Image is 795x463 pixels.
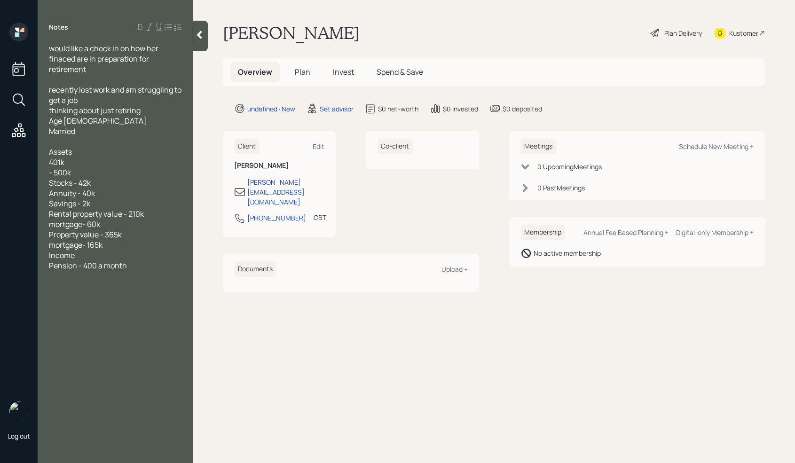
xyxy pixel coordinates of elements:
[49,250,75,260] span: Income
[313,142,324,151] div: Edit
[676,228,754,237] div: Digital-only Membership +
[49,260,127,271] span: Pension - 400 a month
[49,43,160,74] span: would like a check in on how her finaced are in preparation for retirement
[49,126,75,136] span: Married
[234,162,324,170] h6: [PERSON_NAME]
[583,228,669,237] div: Annual Fee Based Planning +
[49,219,100,229] span: mortgage- 60k
[520,139,556,154] h6: Meetings
[729,28,758,38] div: Kustomer
[377,139,413,154] h6: Co-client
[49,167,71,178] span: - 500k
[377,67,423,77] span: Spend & Save
[49,229,122,240] span: Property value - 365k
[443,104,478,114] div: $0 invested
[9,401,28,420] img: retirable_logo.png
[49,157,64,167] span: 401k
[223,23,360,43] h1: [PERSON_NAME]
[520,225,565,240] h6: Membership
[679,142,754,151] div: Schedule New Meeting +
[49,23,68,32] label: Notes
[664,28,702,38] div: Plan Delivery
[49,209,144,219] span: Rental property value - 210k
[378,104,418,114] div: $0 net-worth
[295,67,310,77] span: Plan
[247,177,324,207] div: [PERSON_NAME][EMAIL_ADDRESS][DOMAIN_NAME]
[534,248,601,258] div: No active membership
[441,265,468,274] div: Upload +
[314,212,326,222] div: CST
[247,213,306,223] div: [PHONE_NUMBER]
[49,198,90,209] span: Savings - 2k
[503,104,542,114] div: $0 deposited
[320,104,354,114] div: Set advisor
[49,240,102,250] span: mortgage- 165k
[537,162,602,172] div: 0 Upcoming Meeting s
[49,85,183,105] span: recently lost work and am struggling to get a job
[49,178,91,188] span: Stocks - 42k
[49,188,95,198] span: Annuity - 40k
[49,116,147,126] span: Age [DEMOGRAPHIC_DATA]
[247,104,295,114] div: undefined · New
[333,67,354,77] span: Invest
[234,261,276,277] h6: Documents
[8,432,30,440] div: Log out
[537,183,585,193] div: 0 Past Meeting s
[49,147,72,157] span: Assets
[238,67,272,77] span: Overview
[234,139,260,154] h6: Client
[49,105,141,116] span: thinking about just retiring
